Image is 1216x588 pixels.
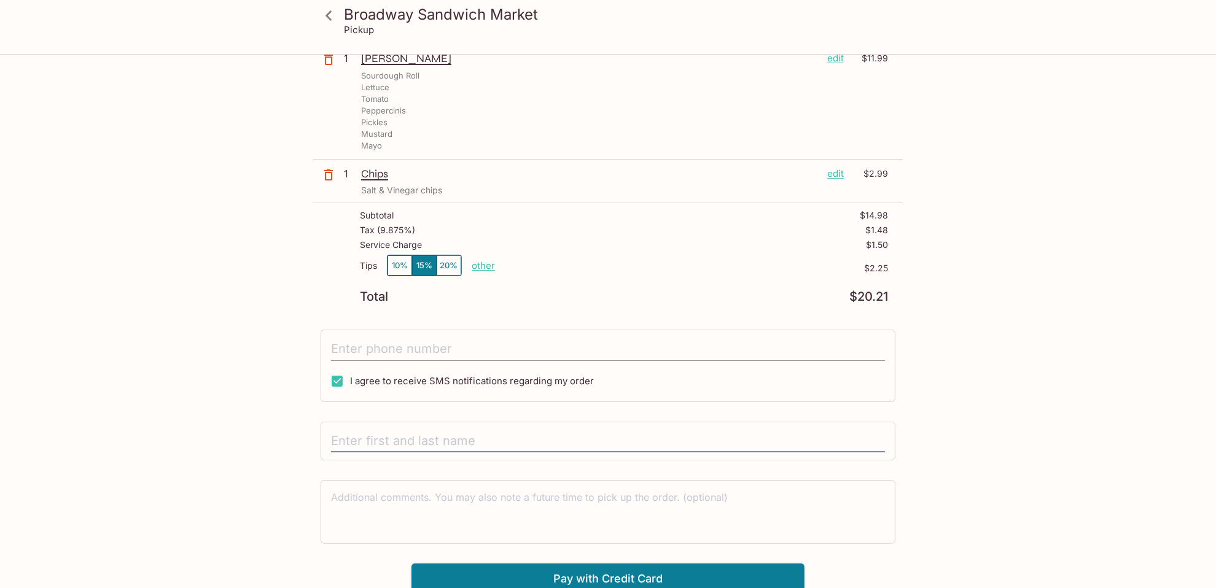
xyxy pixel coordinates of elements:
p: Pickles [361,117,388,128]
p: $1.50 [866,240,888,250]
p: Peppercinis [361,105,406,117]
p: Service Charge [360,240,422,250]
p: Mayo [361,140,382,152]
p: [PERSON_NAME] [361,52,817,65]
p: edit [827,167,844,180]
p: Tomato [361,93,389,105]
p: Salt & Vinegar chips [361,185,888,195]
p: $11.99 [851,52,888,65]
p: Total [360,291,388,303]
p: 1 [344,167,356,180]
p: $14.98 [860,211,888,220]
p: edit [827,52,844,65]
p: Chips [361,167,817,180]
p: Lettuce [361,82,389,93]
p: 1 [344,52,356,65]
p: $2.25 [495,263,888,273]
button: 15% [412,255,437,276]
p: Subtotal [360,211,394,220]
button: 10% [388,255,412,276]
input: Enter phone number [331,338,885,361]
p: Sourdough Roll [361,70,419,82]
p: Tips [360,261,377,271]
p: Pickup [344,24,374,36]
input: Enter first and last name [331,430,885,453]
span: I agree to receive SMS notifications regarding my order [350,375,594,387]
p: $20.21 [849,291,888,303]
p: $1.48 [865,225,888,235]
p: Mustard [361,128,392,140]
button: 20% [437,255,461,276]
button: other [472,260,495,271]
p: $2.99 [851,167,888,180]
p: Tax ( 9.875% ) [360,225,415,235]
h3: Broadway Sandwich Market [344,5,893,24]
